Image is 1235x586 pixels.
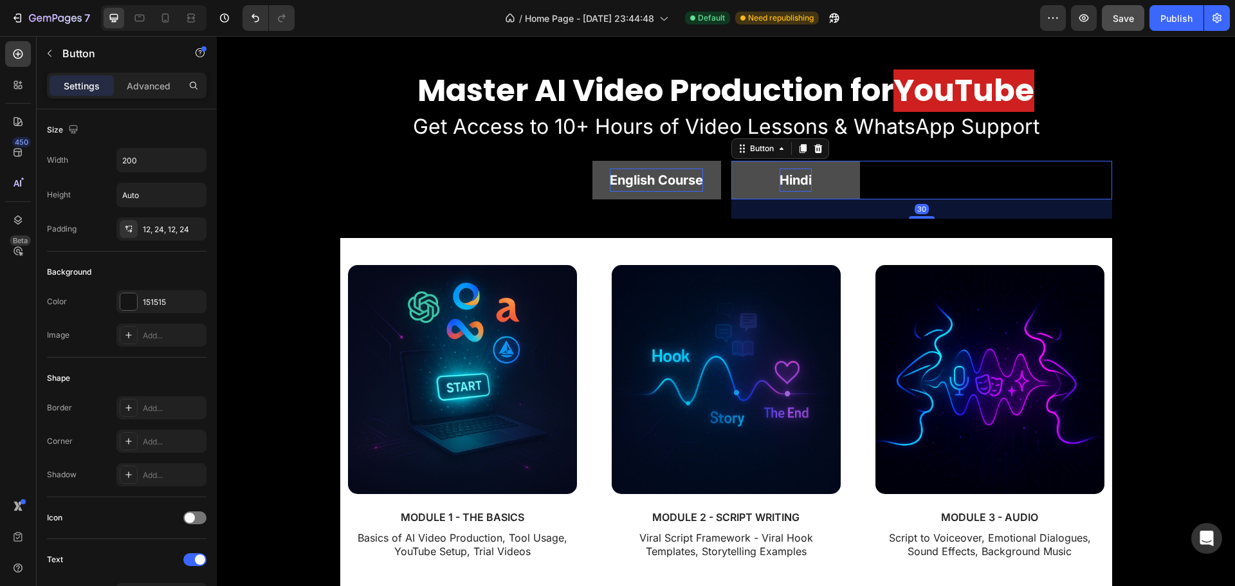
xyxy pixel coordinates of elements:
[143,436,203,448] div: Add...
[47,469,77,481] div: Shadow
[131,229,360,458] img: 1.jpg
[660,475,886,488] p: MODULE 3 - AUDIO
[563,133,595,156] p: Hindi
[12,137,31,147] div: 450
[117,183,206,206] input: Auto
[698,168,712,178] div: 30
[47,554,63,565] div: Text
[698,12,725,24] span: Default
[515,125,643,163] a: Hindi
[217,36,1235,586] iframe: Design area
[47,189,71,201] div: Height
[117,149,206,172] input: Auto
[519,12,522,25] span: /
[64,79,100,93] p: Settings
[531,107,560,118] div: Button
[395,229,624,458] img: 2.jpg
[47,402,72,414] div: Border
[47,266,91,278] div: Background
[47,154,68,166] div: Width
[47,122,81,139] div: Size
[1113,13,1134,24] span: Save
[376,125,504,163] a: Rich Text Editor. Editing area: main
[47,435,73,447] div: Corner
[47,329,69,341] div: Image
[143,224,203,235] div: 12, 24, 12, 24
[133,495,359,522] p: Basics of AI Video Production, Tool Usage, YouTube Setup, Trial Videos
[133,475,359,488] p: MODULE 1 - THE BASICS
[143,330,203,342] div: Add...
[143,470,203,481] div: Add...
[62,46,172,61] p: Button
[748,12,814,24] span: Need republishing
[1191,523,1222,554] div: Open Intercom Messenger
[1102,5,1144,31] button: Save
[47,512,62,524] div: Icon
[659,229,888,458] img: 3.jpg
[143,403,203,414] div: Add...
[5,5,96,31] button: 7
[660,495,886,522] p: Script to Voiceover, Emotional Dialogues, Sound Effects, Background Music
[242,5,295,31] div: Undo/Redo
[525,12,654,25] span: Home Page - [DATE] 23:44:48
[84,10,90,26] p: 7
[393,133,486,156] p: English Course
[393,133,486,156] div: Rich Text Editor. Editing area: main
[396,495,623,522] p: Viral Script Framework - Viral Hook Templates, Storytelling Examples
[396,475,623,488] p: MODULE 2 - SCRIPT WRITING
[143,297,203,308] div: 151515
[47,223,77,235] div: Padding
[47,372,70,384] div: Shape
[1160,12,1193,25] div: Publish
[47,296,67,307] div: Color
[1149,5,1203,31] button: Publish
[10,235,31,246] div: Beta
[127,79,170,93] p: Advanced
